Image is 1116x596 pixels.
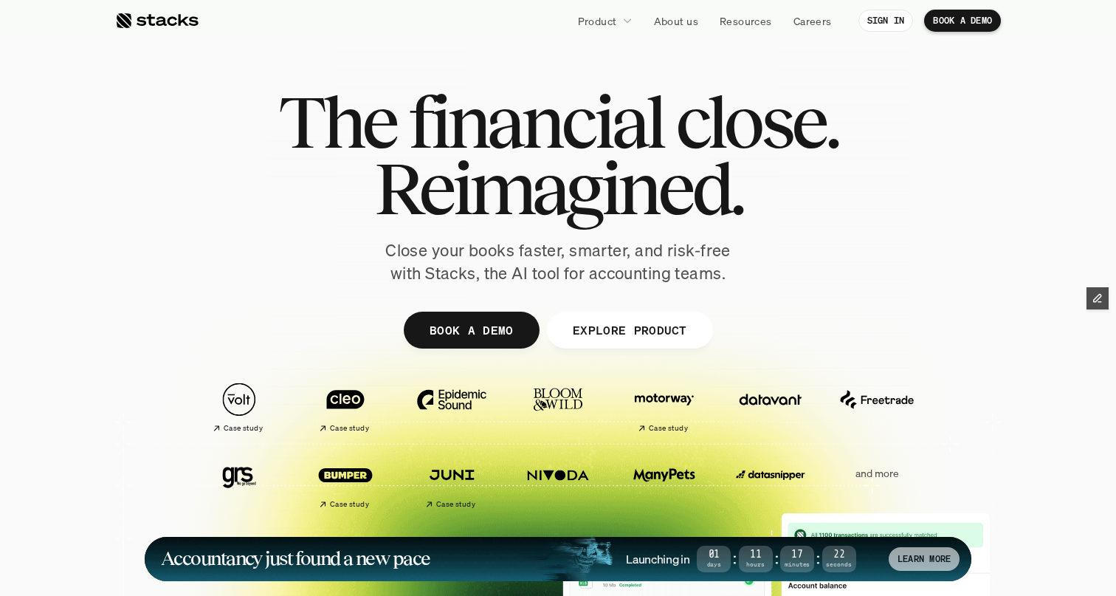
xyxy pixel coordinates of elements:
a: Case study [619,375,710,439]
span: 11 [739,551,773,559]
p: Product [578,13,617,29]
span: 01 [697,551,731,559]
a: Privacy Policy [174,342,239,352]
span: 22 [822,551,856,559]
h2: Case study [649,424,688,433]
strong: : [773,550,780,567]
a: Accountancy just found a new paceLaunching in01Days:11Hours:17Minutes:22SecondsLEARN MORE [145,537,971,581]
p: EXPLORE PRODUCT [572,319,686,340]
a: SIGN IN [858,10,914,32]
span: Hours [739,562,773,567]
a: Case study [300,375,391,439]
span: financial [408,89,663,155]
h4: Launching in [626,551,689,567]
a: BOOK A DEMO [924,10,1001,32]
span: Minutes [780,562,814,567]
p: Close your books faster, smarter, and risk-free with Stacks, the AI tool for accounting teams. [373,239,743,285]
h2: Case study [224,424,263,433]
p: LEARN MORE [898,554,951,564]
p: Resources [720,13,772,29]
span: Days [697,562,731,567]
h2: Case study [330,424,369,433]
h2: Case study [436,500,475,509]
p: BOOK A DEMO [430,319,514,340]
p: SIGN IN [867,16,905,26]
span: close. [675,89,838,155]
p: and more [831,467,923,480]
p: BOOK A DEMO [933,16,992,26]
h1: Accountancy just found a new pace [161,550,430,567]
span: Seconds [822,562,856,567]
a: Case study [406,451,497,515]
a: Resources [711,7,781,34]
a: Case study [300,451,391,515]
span: 17 [780,551,814,559]
p: Careers [793,13,832,29]
strong: : [814,550,821,567]
a: Careers [785,7,841,34]
p: About us [654,13,698,29]
a: Case study [193,375,285,439]
h2: Case study [330,500,369,509]
strong: : [731,550,738,567]
button: Edit Framer Content [1086,287,1109,309]
a: EXPLORE PRODUCT [546,312,712,349]
a: About us [645,7,707,34]
span: The [278,89,396,155]
a: BOOK A DEMO [404,312,540,349]
span: Reimagined. [374,155,743,222]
